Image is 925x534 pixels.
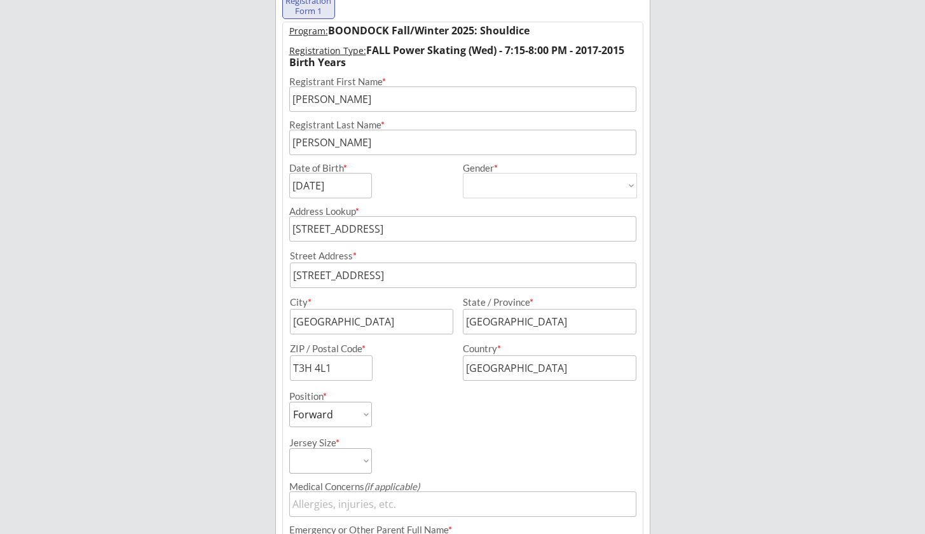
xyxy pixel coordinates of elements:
[289,491,636,517] input: Allergies, injuries, etc.
[289,482,636,491] div: Medical Concerns
[289,25,328,37] u: Program:
[290,344,451,353] div: ZIP / Postal Code
[289,207,636,216] div: Address Lookup
[463,298,621,307] div: State / Province
[463,163,637,173] div: Gender
[463,344,621,353] div: Country
[289,120,636,130] div: Registrant Last Name
[289,392,355,401] div: Position
[289,43,627,69] strong: FALL Power Skating (Wed) - 7:15-8:00 PM - 2017-2015 Birth Years
[290,251,636,261] div: Street Address
[364,481,420,492] em: (if applicable)
[290,298,451,307] div: City
[289,438,355,448] div: Jersey Size
[289,77,636,86] div: Registrant First Name
[289,44,366,57] u: Registration Type:
[289,163,355,173] div: Date of Birth
[289,216,636,242] input: Street, City, Province/State
[328,24,530,38] strong: BOONDOCK Fall/Winter 2025: Shouldice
